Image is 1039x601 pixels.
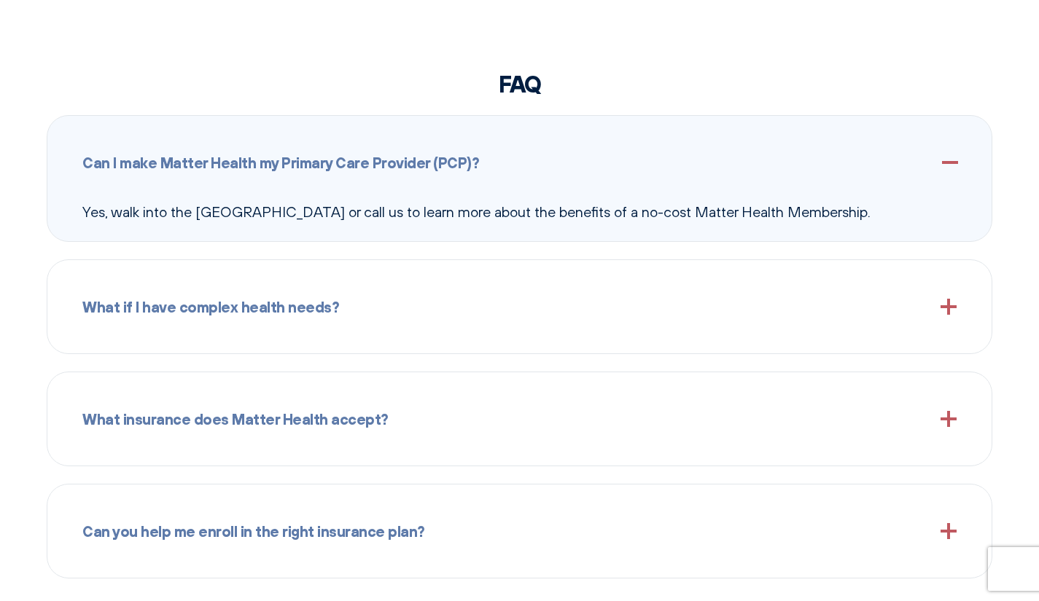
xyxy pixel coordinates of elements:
h2: FAQ [47,70,992,98]
span: What insurance does Matter Health accept? [82,407,389,431]
p: Yes, walk into the [GEOGRAPHIC_DATA] or call us to learn more about the benefits of a no-cost Mat... [82,200,957,224]
span: What if I have complex health needs? [82,295,339,318]
span: Can I make Matter Health my Primary Care Provider (PCP)? [82,151,479,174]
span: Can you help me enroll in the right insurance plan? [82,519,425,543]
